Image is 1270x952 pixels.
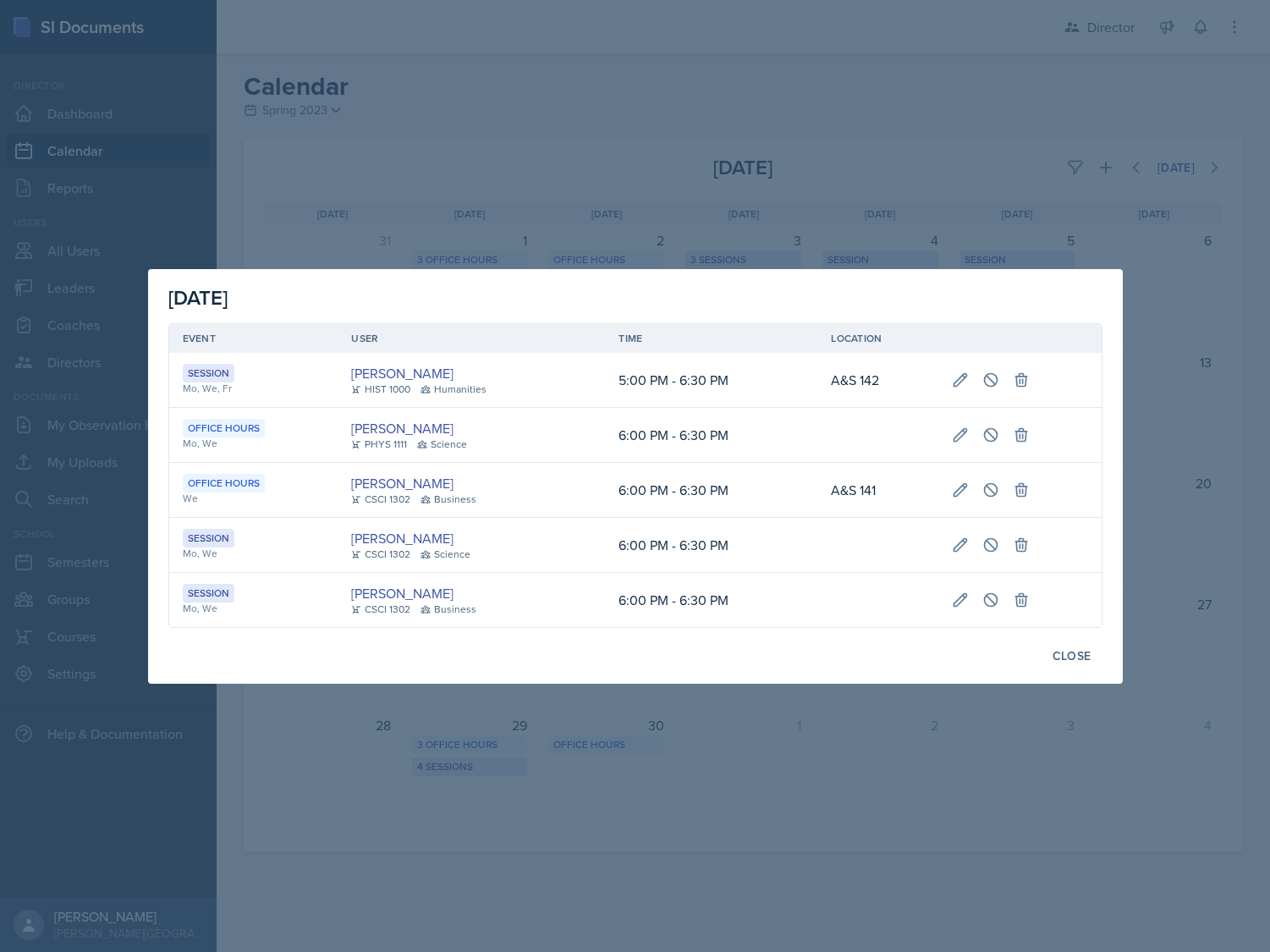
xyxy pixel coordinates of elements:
div: CSCI 1302 [351,547,410,562]
td: 5:00 PM - 6:30 PM [605,353,817,408]
div: Business [421,492,476,507]
div: Mo, We [183,436,325,451]
td: 6:00 PM - 6:30 PM [605,518,817,573]
div: Humanities [421,382,487,397]
div: CSCI 1302 [351,602,410,617]
a: [PERSON_NAME] [351,363,454,383]
td: 6:00 PM - 6:30 PM [605,463,817,518]
a: [PERSON_NAME] [351,583,454,603]
button: Close [1042,641,1102,670]
div: Session [183,584,234,603]
th: User [338,324,605,353]
th: Event [169,324,338,353]
div: Mo, We [183,601,325,616]
div: We [183,491,325,506]
div: PHYS 1111 [351,437,407,452]
a: [PERSON_NAME] [351,418,454,438]
a: [PERSON_NAME] [351,473,454,493]
div: Science [417,437,467,452]
div: Mo, We, Fr [183,381,325,396]
div: HIST 1000 [351,382,410,397]
div: Mo, We [183,546,325,561]
div: CSCI 1302 [351,492,410,507]
th: Time [605,324,817,353]
td: A&S 142 [817,353,938,408]
div: Science [421,547,470,562]
a: [PERSON_NAME] [351,528,454,548]
div: Session [183,364,234,382]
td: 6:00 PM - 6:30 PM [605,573,817,627]
div: [DATE] [168,283,1102,313]
div: Office Hours [183,474,265,493]
th: Location [817,324,938,353]
td: 6:00 PM - 6:30 PM [605,408,817,463]
div: Office Hours [183,419,265,437]
div: Business [421,602,476,617]
div: Close [1053,649,1091,663]
div: Session [183,529,234,548]
td: A&S 141 [817,463,938,518]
